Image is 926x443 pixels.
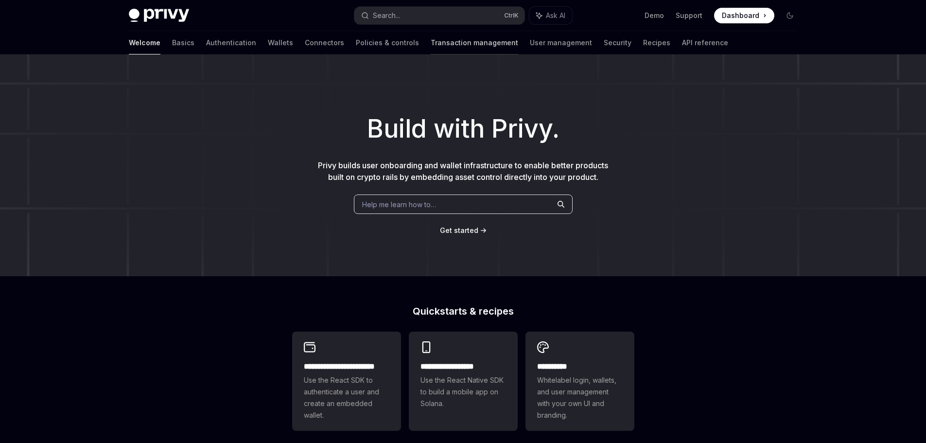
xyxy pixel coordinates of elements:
[420,374,506,409] span: Use the React Native SDK to build a mobile app on Solana.
[318,160,608,182] span: Privy builds user onboarding and wallet infrastructure to enable better products built on crypto ...
[292,306,634,316] h2: Quickstarts & recipes
[546,11,565,20] span: Ask AI
[440,226,478,234] span: Get started
[305,31,344,54] a: Connectors
[440,226,478,235] a: Get started
[530,31,592,54] a: User management
[525,332,634,431] a: **** *****Whitelabel login, wallets, and user management with your own UI and branding.
[206,31,256,54] a: Authentication
[356,31,419,54] a: Policies & controls
[354,7,524,24] button: Search...CtrlK
[16,110,910,148] h1: Build with Privy.
[373,10,400,21] div: Search...
[782,8,798,23] button: Toggle dark mode
[409,332,518,431] a: **** **** **** ***Use the React Native SDK to build a mobile app on Solana.
[504,12,519,19] span: Ctrl K
[676,11,702,20] a: Support
[129,31,160,54] a: Welcome
[268,31,293,54] a: Wallets
[645,11,664,20] a: Demo
[604,31,631,54] a: Security
[537,374,623,421] span: Whitelabel login, wallets, and user management with your own UI and branding.
[722,11,759,20] span: Dashboard
[682,31,728,54] a: API reference
[431,31,518,54] a: Transaction management
[172,31,194,54] a: Basics
[643,31,670,54] a: Recipes
[129,9,189,22] img: dark logo
[362,199,436,210] span: Help me learn how to…
[304,374,389,421] span: Use the React SDK to authenticate a user and create an embedded wallet.
[529,7,572,24] button: Ask AI
[714,8,774,23] a: Dashboard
